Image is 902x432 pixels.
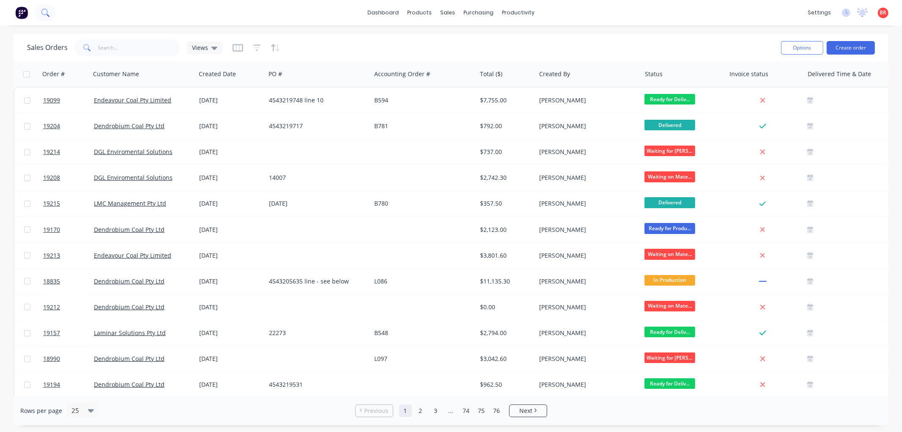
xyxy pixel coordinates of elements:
[94,329,166,337] a: Laminar Solutions Pty Ltd
[803,6,835,19] div: settings
[43,320,94,346] a: 19157
[375,355,469,363] div: L097
[480,226,530,234] div: $2,123.00
[808,70,871,78] div: Delivered Time & Date
[729,70,768,78] div: Invoice status
[43,269,94,294] a: 18835
[519,407,532,415] span: Next
[644,146,695,156] span: Waiting for [PERSON_NAME]
[43,96,60,105] span: 19099
[480,277,530,286] div: $11,135.30
[414,404,427,417] a: Page 2
[15,6,28,19] img: Factory
[199,380,262,389] div: [DATE]
[480,303,530,311] div: $0.00
[480,70,502,78] div: Total ($)
[539,277,633,286] div: [PERSON_NAME]
[43,226,60,234] span: 19170
[199,122,262,130] div: [DATE]
[269,277,363,286] div: 4543205635 line - see below
[43,329,60,337] span: 19157
[27,44,68,52] h1: Sales Orders
[43,165,94,190] a: 19208
[192,43,208,52] span: Views
[199,148,262,156] div: [DATE]
[98,39,181,56] input: Search...
[199,173,262,182] div: [DATE]
[480,122,530,130] div: $792.00
[43,303,60,311] span: 19212
[199,96,262,105] div: [DATE]
[539,173,633,182] div: [PERSON_NAME]
[539,199,633,208] div: [PERSON_NAME]
[375,199,469,208] div: B780
[43,173,60,182] span: 19208
[199,277,262,286] div: [DATE]
[510,407,547,415] a: Next page
[43,277,60,286] span: 18835
[93,70,139,78] div: Customer Name
[781,41,823,55] button: Options
[94,173,173,182] a: DGL Enviromental Solutions
[43,372,94,397] a: 19194
[644,171,695,182] span: Waiting on Mate...
[364,407,388,415] span: Previous
[539,303,633,311] div: [PERSON_NAME]
[491,404,503,417] a: Page 76
[199,199,262,208] div: [DATE]
[644,352,695,363] span: Waiting for [PERSON_NAME]
[827,41,875,55] button: Create order
[199,70,236,78] div: Created Date
[539,251,633,260] div: [PERSON_NAME]
[20,407,62,415] span: Rows per page
[436,6,459,19] div: sales
[43,148,60,156] span: 19214
[269,380,363,389] div: 4543219531
[43,191,94,216] a: 19215
[269,122,363,130] div: 4543219717
[269,173,363,182] div: 14007
[480,355,530,363] div: $3,042.60
[43,199,60,208] span: 19215
[460,404,473,417] a: Page 74
[403,6,436,19] div: products
[375,96,469,105] div: B594
[94,380,164,388] a: Dendrobium Coal Pty Ltd
[644,223,695,234] span: Ready for Produ...
[539,355,633,363] div: [PERSON_NAME]
[356,407,393,415] a: Previous page
[94,96,171,104] a: Endeavour Coal Pty Limited
[539,70,570,78] div: Created By
[94,148,173,156] a: DGL Enviromental Solutions
[43,346,94,371] a: 18990
[94,226,164,234] a: Dendrobium Coal Pty Ltd
[480,148,530,156] div: $737.00
[644,301,695,311] span: Waiting on Mate...
[199,329,262,337] div: [DATE]
[43,217,94,242] a: 19170
[459,6,498,19] div: purchasing
[375,277,469,286] div: L086
[43,243,94,268] a: 19213
[199,226,262,234] div: [DATE]
[644,378,695,389] span: Ready for Deliv...
[269,70,282,78] div: PO #
[199,355,262,363] div: [DATE]
[94,355,164,363] a: Dendrobium Coal Pty Ltd
[94,199,166,207] a: LMC Management Pty Ltd
[94,251,171,259] a: Endeavour Coal Pty Limited
[880,9,887,17] span: BR
[269,96,363,105] div: 4543219748 line 10
[199,251,262,260] div: [DATE]
[43,139,94,165] a: 19214
[480,96,530,105] div: $7,755.00
[375,329,469,337] div: B548
[480,199,530,208] div: $357.50
[94,277,164,285] a: Dendrobium Coal Pty Ltd
[269,199,363,208] div: [DATE]
[475,404,488,417] a: Page 75
[43,251,60,260] span: 19213
[43,380,60,389] span: 19194
[498,6,539,19] div: productivity
[374,70,430,78] div: Accounting Order #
